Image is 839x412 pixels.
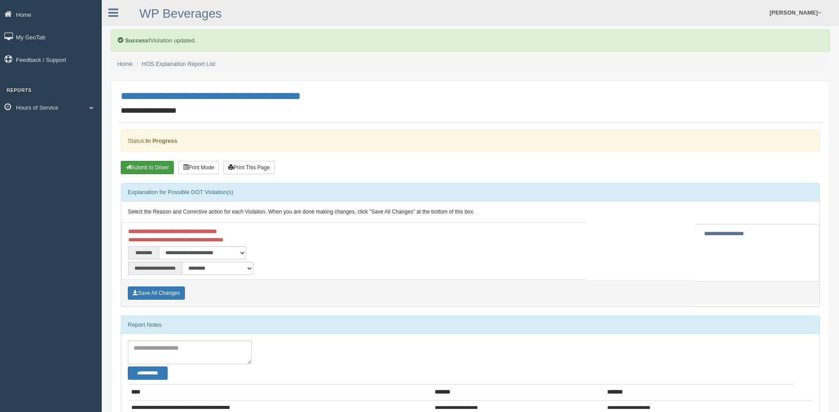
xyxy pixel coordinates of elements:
button: Change Filter Options [128,366,168,380]
div: Select the Reason and Corrective action for each Violation. When you are done making changes, cli... [121,202,820,223]
a: WP Beverages [139,7,222,20]
a: HOS Explanation Report List [142,61,215,67]
div: Report Notes [121,316,820,334]
button: Save [128,286,185,300]
b: Success! [125,37,150,44]
button: Print This Page [223,161,275,174]
button: Print Mode [178,161,219,174]
div: Status: [121,130,820,152]
div: Explanation for Possible DOT Violation(s) [121,183,820,201]
strong: In Progress [146,137,177,144]
div: Violation updated. [111,29,830,52]
a: Home [117,61,133,67]
button: Submit To Driver [121,161,174,174]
